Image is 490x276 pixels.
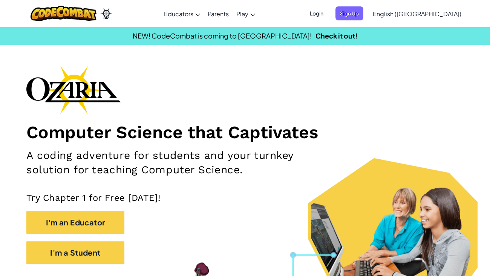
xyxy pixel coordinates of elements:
span: Play [236,10,248,18]
h1: Computer Science that Captivates [26,122,464,143]
a: Check it out! [315,31,358,40]
h2: A coding adventure for students and your turnkey solution for teaching Computer Science. [26,148,319,177]
img: CodeCombat logo [31,6,96,21]
p: Try Chapter 1 for Free [DATE]! [26,192,464,204]
button: I'm a Student [26,241,124,264]
a: Parents [204,3,233,24]
a: Play [233,3,259,24]
img: Ozaria [100,8,112,19]
button: Sign Up [335,6,363,20]
a: Educators [160,3,204,24]
span: NEW! CodeCombat is coming to [GEOGRAPHIC_DATA]! [133,31,312,40]
span: Educators [164,10,193,18]
img: Ozaria branding logo [26,66,121,114]
button: Login [305,6,328,20]
span: English ([GEOGRAPHIC_DATA]) [373,10,461,18]
button: I'm an Educator [26,211,124,234]
a: English ([GEOGRAPHIC_DATA]) [369,3,465,24]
